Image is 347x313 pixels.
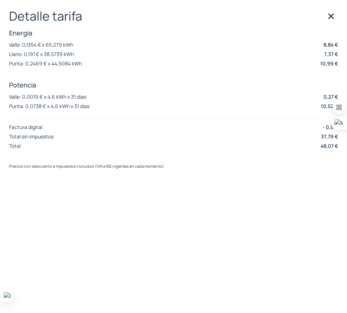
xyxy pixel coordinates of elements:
[9,9,338,23] p: Detalle tarifa
[9,81,338,89] p: Potencia
[9,124,42,130] p: Factura digital
[9,60,82,67] p: Punta: 0,2469 € x 44,5084 kWh
[321,102,338,110] p: 10,52 €
[9,103,89,110] p: Punta: 0,0738 € x 4,6 kWh x 31 dias
[9,93,86,100] p: Valle: 0,0019 € x 4,6 kWh x 31 dias
[320,60,338,67] p: 10,99 €
[321,142,338,150] p: 48,07 €
[9,41,73,48] p: Valle: 0,1354 € x 65,279 kWh
[324,50,338,58] p: 7,37 €
[9,163,338,170] p: Precios con descuento e impuestos incluidos (IVA e IEE vigentes en cada momento).
[9,51,74,57] p: Llano: 0,191 € x 38,5739 kWh
[322,123,338,131] p: - 0,5%
[9,133,54,140] p: Total sin impuestos
[323,93,338,100] p: 0,27 €
[321,133,338,140] p: 37,79 €
[323,41,338,48] p: 8,84 €
[9,142,21,149] p: Total
[9,29,338,37] p: Energía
